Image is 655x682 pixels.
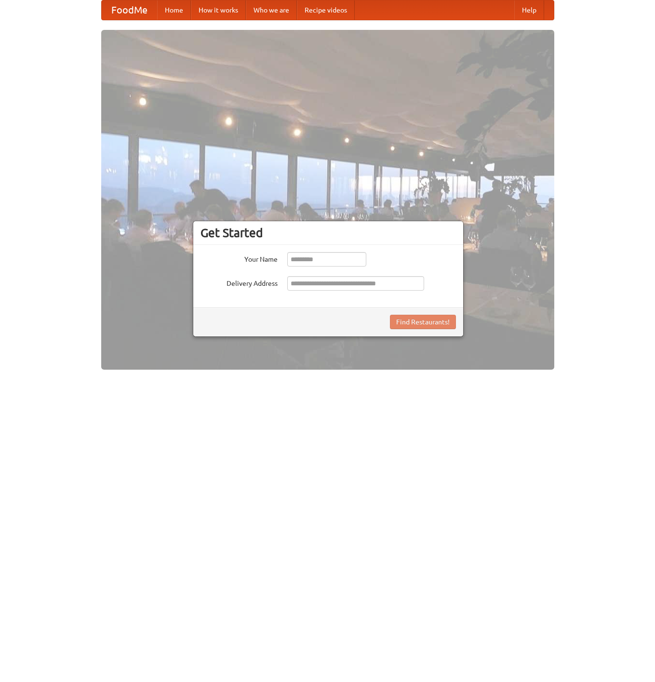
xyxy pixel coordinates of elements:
[201,276,278,288] label: Delivery Address
[201,252,278,264] label: Your Name
[157,0,191,20] a: Home
[514,0,544,20] a: Help
[102,0,157,20] a: FoodMe
[246,0,297,20] a: Who we are
[390,315,456,329] button: Find Restaurants!
[191,0,246,20] a: How it works
[297,0,355,20] a: Recipe videos
[201,226,456,240] h3: Get Started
